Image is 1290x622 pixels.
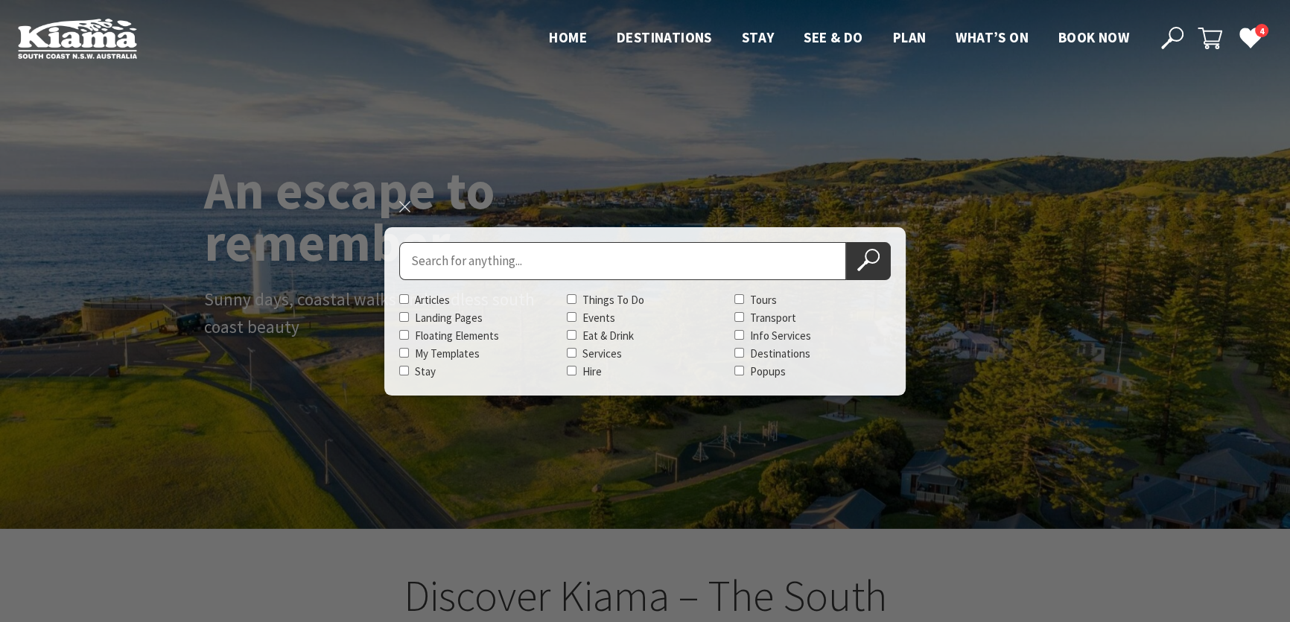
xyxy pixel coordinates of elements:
[415,311,483,325] label: Landing Pages
[415,346,480,361] label: My Templates
[582,364,602,378] label: Hire
[750,293,777,307] label: Tours
[750,311,796,325] label: Transport
[534,26,1144,51] nav: Main Menu
[582,329,634,343] label: Eat & Drink
[750,346,810,361] label: Destinations
[582,346,622,361] label: Services
[415,293,450,307] label: Articles
[750,364,786,378] label: Popups
[415,364,436,378] label: Stay
[750,329,811,343] label: Info Services
[415,329,499,343] label: Floating Elements
[399,242,846,280] input: Search for:
[582,293,644,307] label: Things To Do
[582,311,615,325] label: Events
